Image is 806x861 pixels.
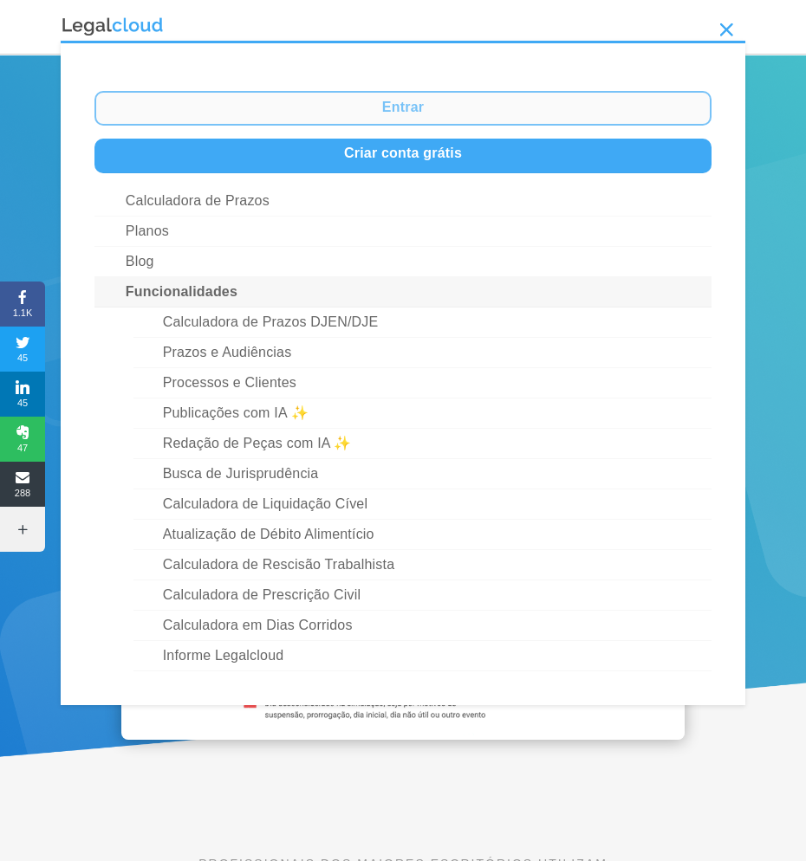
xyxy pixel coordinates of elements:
a: Busca de Jurisprudência [133,459,711,489]
a: Calculadora de Prescrição Civil [133,580,711,611]
a: Atualização de Débito Alimentício [133,520,711,550]
a: Publicações com IA ✨ [133,398,711,429]
img: Logo da Legalcloud [61,16,165,38]
a: Prazos e Audiências [133,338,711,368]
a: Funcionalidades [94,277,711,307]
a: Blog [94,247,711,277]
a: Calculadora de Prazos Processuais da Legalcloud [121,728,685,742]
a: Calculadora de Prazos DJEN/DJE [133,307,711,338]
a: Criar conta grátis [94,139,711,173]
a: Calculadora de Rescisão Trabalhista [133,550,711,580]
a: Informe Legalcloud [133,641,711,671]
a: Calculadora de Liquidação Cível [133,489,711,520]
a: Processos e Clientes [133,368,711,398]
a: Calculadora em Dias Corridos [133,611,711,641]
a: Entrar [94,91,711,126]
a: Calculadora de Prazos [94,186,711,217]
a: Planos [94,217,711,247]
a: Redação de Peças com IA ✨ [133,429,711,459]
